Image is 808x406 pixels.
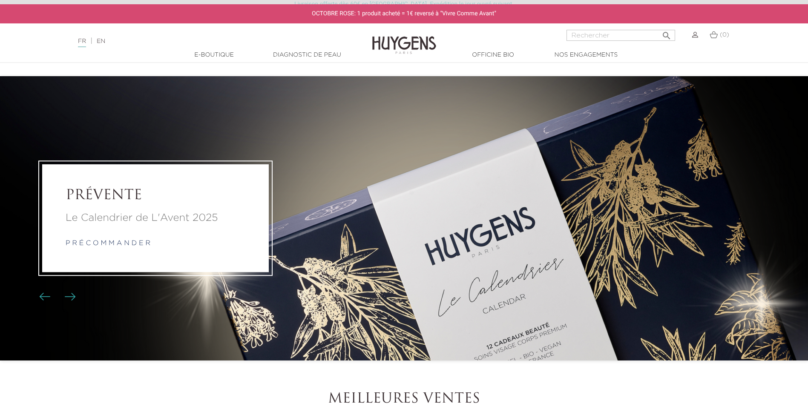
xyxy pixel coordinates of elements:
a: PRÉVENTE [66,188,245,204]
div: | [74,36,330,46]
span: (0) [720,32,729,38]
a: p r é c o m m a n d e r [66,240,150,247]
input: Rechercher [566,30,675,41]
a: FR [78,38,86,47]
button:  [659,27,674,39]
a: E-Boutique [172,51,257,60]
i:  [661,28,672,38]
img: Huygens [372,23,436,55]
div: Boutons du carrousel [43,291,70,303]
a: Le Calendrier de L'Avent 2025 [66,211,245,226]
a: Diagnostic de peau [265,51,350,60]
a: Nos engagements [543,51,629,60]
a: Officine Bio [451,51,536,60]
a: EN [97,38,105,44]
